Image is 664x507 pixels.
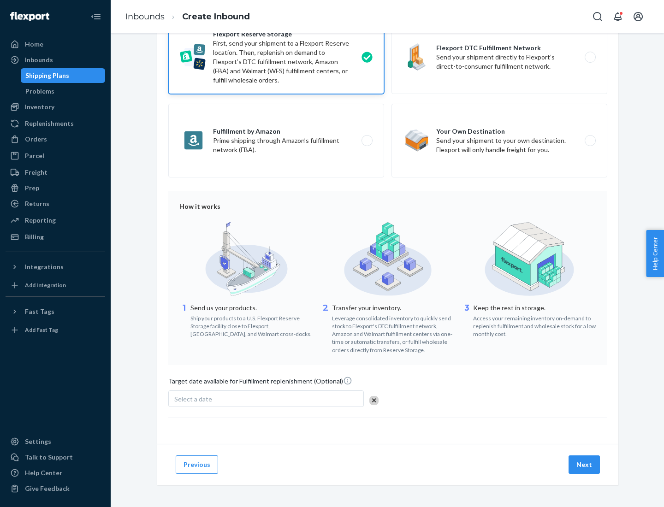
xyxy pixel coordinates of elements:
[25,232,44,242] div: Billing
[176,455,218,474] button: Previous
[6,481,105,496] button: Give Feedback
[6,132,105,147] a: Orders
[6,196,105,211] a: Returns
[25,437,51,446] div: Settings
[25,484,70,493] div: Give Feedback
[168,376,352,389] span: Target date available for Fulfillment replenishment (Optional)
[10,12,49,21] img: Flexport logo
[87,7,105,26] button: Close Navigation
[25,135,47,144] div: Orders
[25,468,62,478] div: Help Center
[6,100,105,114] a: Inventory
[6,37,105,52] a: Home
[25,40,43,49] div: Home
[473,312,596,338] div: Access your remaining inventory on-demand to replenish fulfillment and wholesale stock for a low ...
[332,303,455,312] p: Transfer your inventory.
[25,281,66,289] div: Add Integration
[25,168,47,177] div: Freight
[629,7,647,26] button: Open account menu
[25,55,53,65] div: Inbounds
[6,165,105,180] a: Freight
[190,303,314,312] p: Send us your products.
[25,102,54,112] div: Inventory
[6,304,105,319] button: Fast Tags
[25,119,74,128] div: Replenishments
[473,303,596,312] p: Keep the rest in storage.
[25,216,56,225] div: Reporting
[118,3,257,30] ol: breadcrumbs
[569,455,600,474] button: Next
[25,453,73,462] div: Talk to Support
[125,12,165,22] a: Inbounds
[6,213,105,228] a: Reporting
[25,199,49,208] div: Returns
[182,12,250,22] a: Create Inbound
[25,87,54,96] div: Problems
[6,323,105,337] a: Add Fast Tag
[21,68,106,83] a: Shipping Plans
[321,302,330,354] div: 2
[21,84,106,99] a: Problems
[332,312,455,354] div: Leverage consolidated inventory to quickly send stock to Flexport's DTC fulfillment network, Amaz...
[6,116,105,131] a: Replenishments
[174,395,212,403] span: Select a date
[609,7,627,26] button: Open notifications
[6,434,105,449] a: Settings
[25,307,54,316] div: Fast Tags
[6,450,105,465] a: Talk to Support
[179,302,189,338] div: 1
[462,302,471,338] div: 3
[6,278,105,293] a: Add Integration
[6,230,105,244] a: Billing
[25,183,39,193] div: Prep
[646,230,664,277] button: Help Center
[179,202,596,211] div: How it works
[25,71,69,80] div: Shipping Plans
[6,466,105,480] a: Help Center
[588,7,607,26] button: Open Search Box
[6,181,105,195] a: Prep
[25,326,58,334] div: Add Fast Tag
[25,262,64,271] div: Integrations
[6,259,105,274] button: Integrations
[25,151,44,160] div: Parcel
[6,148,105,163] a: Parcel
[6,53,105,67] a: Inbounds
[190,312,314,338] div: Ship your products to a U.S. Flexport Reserve Storage facility close to Flexport, [GEOGRAPHIC_DAT...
